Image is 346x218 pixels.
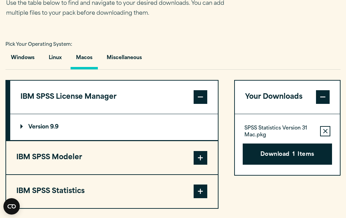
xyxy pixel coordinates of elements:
button: Linux [43,50,67,69]
p: SPSS Statistics Version 31 Mac.pkg [244,125,315,139]
button: Your Downloads [235,81,340,114]
button: IBM SPSS License Manager [10,81,218,114]
div: Your Downloads [235,114,340,175]
button: Miscellaneous [101,50,147,69]
div: IBM SPSS License Manager [10,114,218,140]
button: Download1Items [243,144,332,165]
button: Windows [5,50,40,69]
summary: Version 9.9 [10,114,218,140]
p: Version 9.9 [20,124,59,130]
button: IBM SPSS Statistics [6,175,218,208]
span: Pick Your Operating System: [5,42,72,47]
span: 1 [292,150,295,159]
button: Macos [71,50,98,69]
button: IBM SPSS Modeler [6,141,218,174]
button: Open CMP widget [3,198,20,215]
